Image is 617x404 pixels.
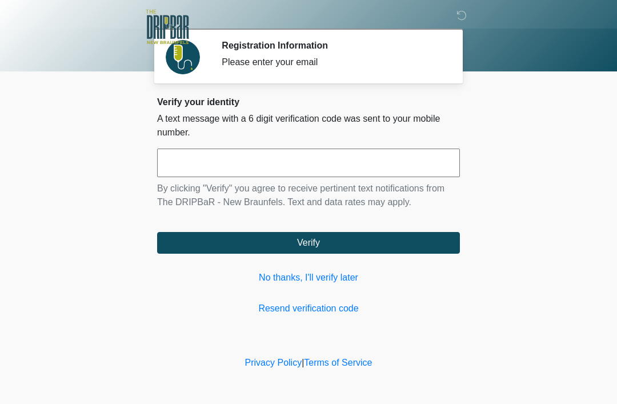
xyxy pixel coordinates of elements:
[166,40,200,74] img: Agent Avatar
[157,271,460,285] a: No thanks, I'll verify later
[157,112,460,139] p: A text message with a 6 digit verification code was sent to your mobile number.
[146,9,189,46] img: The DRIPBaR - New Braunfels Logo
[157,232,460,254] button: Verify
[245,358,302,367] a: Privacy Policy
[222,55,443,69] div: Please enter your email
[304,358,372,367] a: Terms of Service
[157,97,460,107] h2: Verify your identity
[157,182,460,209] p: By clicking "Verify" you agree to receive pertinent text notifications from The DRIPBaR - New Bra...
[302,358,304,367] a: |
[157,302,460,315] a: Resend verification code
